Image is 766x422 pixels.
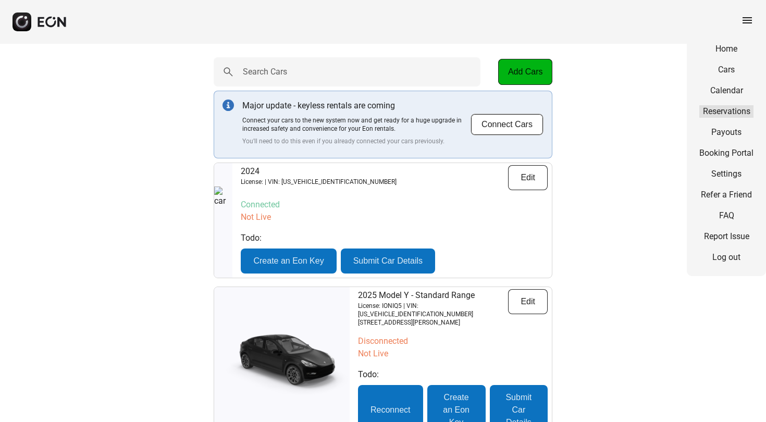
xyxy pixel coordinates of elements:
p: Todo: [241,232,548,244]
a: Report Issue [699,230,753,243]
p: Disconnected [358,335,548,347]
button: Create an Eon Key [241,249,336,274]
img: car [214,329,350,397]
a: Log out [699,251,753,264]
button: Edit [508,165,548,190]
p: Not Live [241,211,548,224]
p: License: | VIN: [US_VEHICLE_IDENTIFICATION_NUMBER] [241,178,397,186]
a: Reservations [699,105,753,118]
a: Payouts [699,126,753,139]
p: 2024 [241,165,397,178]
p: Todo: [358,368,548,381]
button: Connect Cars [471,114,543,135]
label: Search Cars [243,66,287,78]
button: Submit Car Details [341,249,435,274]
a: Calendar [699,84,753,97]
button: Add Cars [498,59,552,85]
p: Connect your cars to the new system now and get ready for a huge upgrade in increased safety and ... [242,116,471,133]
span: menu [741,14,753,27]
img: car [214,187,232,254]
p: 2025 Model Y - Standard Range [358,289,508,302]
a: Cars [699,64,753,76]
p: [STREET_ADDRESS][PERSON_NAME] [358,318,508,327]
a: Settings [699,168,753,180]
a: Refer a Friend [699,189,753,201]
p: Connected [241,198,548,211]
a: FAQ [699,209,753,222]
p: Major update - keyless rentals are coming [242,100,471,112]
button: Edit [508,289,548,314]
a: Home [699,43,753,55]
img: info [223,100,234,111]
p: You'll need to do this even if you already connected your cars previously. [242,137,471,145]
p: License: IONIQ5 | VIN: [US_VEHICLE_IDENTIFICATION_NUMBER] [358,302,508,318]
a: Booking Portal [699,147,753,159]
p: Not Live [358,347,548,360]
